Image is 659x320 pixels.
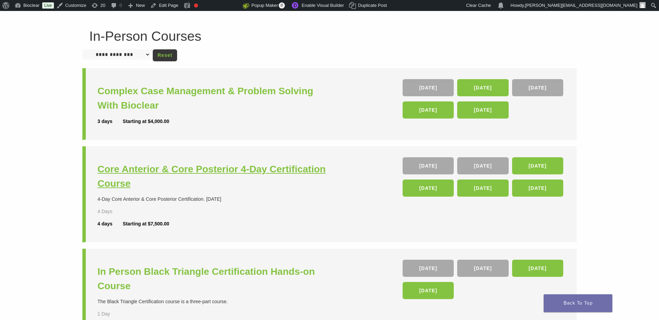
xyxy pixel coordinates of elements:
div: Starting at $7,500.00 [123,220,169,227]
a: [DATE] [457,180,508,197]
span: 0 [279,2,285,9]
div: , , , , , [403,157,565,200]
div: 4-Day Core Anterior & Core Posterior Certification. [DATE] [97,196,331,203]
div: , , , , [403,79,565,122]
a: [DATE] [512,260,563,277]
a: Live [42,2,54,9]
a: Complex Case Management & Problem Solving With Bioclear [97,84,331,113]
a: [DATE] [512,180,563,197]
a: [DATE] [403,101,454,119]
a: Reset [153,49,177,61]
div: 3 days [97,118,123,125]
h1: In-Person Courses [89,29,570,43]
div: Focus keyphrase not set [194,3,198,8]
a: [DATE] [403,180,454,197]
div: Starting at $4,000.00 [123,118,169,125]
a: Back To Top [544,294,612,312]
a: [DATE] [403,79,454,96]
div: 1 Day [97,310,132,318]
a: Core Anterior & Core Posterior 4-Day Certification Course [97,162,331,191]
a: [DATE] [403,157,454,174]
a: [DATE] [512,157,563,174]
span: [PERSON_NAME][EMAIL_ADDRESS][DOMAIN_NAME] [525,3,637,8]
a: [DATE] [403,282,454,299]
a: [DATE] [457,79,508,96]
div: 4 Days [97,208,132,215]
div: The Black Triangle Certification course is a three-part course. [97,298,331,305]
a: [DATE] [512,79,563,96]
img: Views over 48 hours. Click for more Jetpack Stats. [204,2,243,10]
a: In Person Black Triangle Certification Hands-on Course [97,264,331,293]
a: [DATE] [457,101,508,119]
div: 4 days [97,220,123,227]
a: [DATE] [457,157,508,174]
a: [DATE] [457,260,508,277]
div: , , , [403,260,565,303]
a: [DATE] [403,260,454,277]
